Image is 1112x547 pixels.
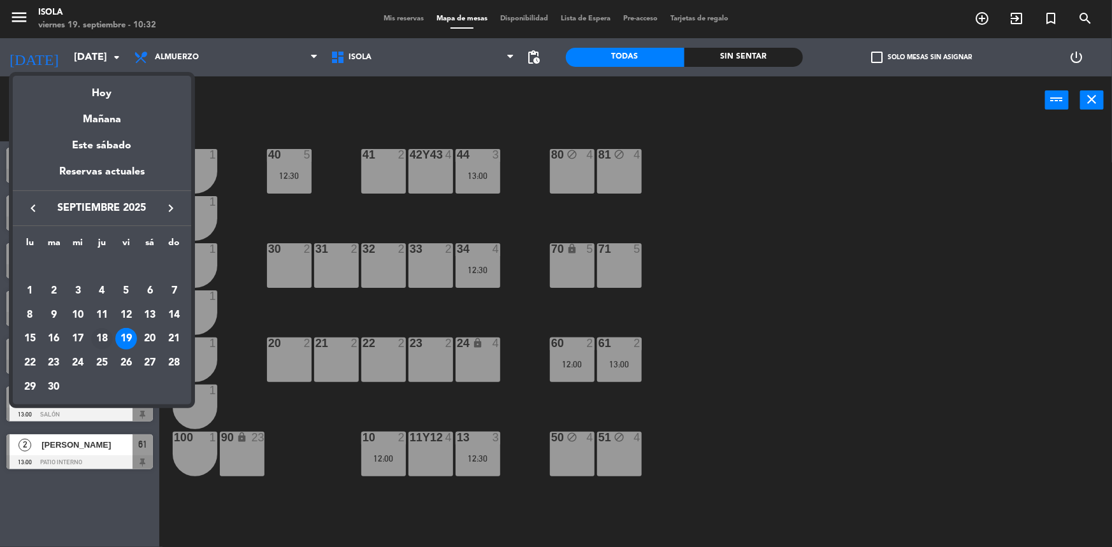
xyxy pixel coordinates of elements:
[139,352,161,374] div: 27
[18,303,42,327] td: 8 de septiembre de 2025
[66,303,90,327] td: 10 de septiembre de 2025
[67,328,89,350] div: 17
[163,201,178,216] i: keyboard_arrow_right
[13,76,191,102] div: Hoy
[66,351,90,375] td: 24 de septiembre de 2025
[139,304,161,326] div: 13
[163,352,185,374] div: 28
[138,327,162,352] td: 20 de septiembre de 2025
[114,303,138,327] td: 12 de septiembre de 2025
[18,351,42,375] td: 22 de septiembre de 2025
[43,376,65,398] div: 30
[43,304,65,326] div: 9
[115,280,137,302] div: 5
[67,280,89,302] div: 3
[162,236,186,255] th: domingo
[162,303,186,327] td: 14 de septiembre de 2025
[162,279,186,303] td: 7 de septiembre de 2025
[42,351,66,375] td: 23 de septiembre de 2025
[13,102,191,128] div: Mañana
[90,351,114,375] td: 25 de septiembre de 2025
[91,352,113,374] div: 25
[139,328,161,350] div: 20
[115,352,137,374] div: 26
[42,279,66,303] td: 2 de septiembre de 2025
[22,200,45,217] button: keyboard_arrow_left
[163,304,185,326] div: 14
[66,279,90,303] td: 3 de septiembre de 2025
[45,200,159,217] span: septiembre 2025
[43,352,65,374] div: 23
[90,279,114,303] td: 4 de septiembre de 2025
[114,279,138,303] td: 5 de septiembre de 2025
[67,352,89,374] div: 24
[115,328,137,350] div: 19
[159,200,182,217] button: keyboard_arrow_right
[90,303,114,327] td: 11 de septiembre de 2025
[19,280,41,302] div: 1
[90,236,114,255] th: jueves
[66,236,90,255] th: miércoles
[42,303,66,327] td: 9 de septiembre de 2025
[67,304,89,326] div: 10
[13,164,191,190] div: Reservas actuales
[18,375,42,399] td: 29 de septiembre de 2025
[91,304,113,326] div: 11
[162,327,186,352] td: 21 de septiembre de 2025
[114,236,138,255] th: viernes
[114,327,138,352] td: 19 de septiembre de 2025
[115,304,137,326] div: 12
[162,351,186,375] td: 28 de septiembre de 2025
[139,280,161,302] div: 6
[18,279,42,303] td: 1 de septiembre de 2025
[43,280,65,302] div: 2
[19,328,41,350] div: 15
[42,236,66,255] th: martes
[19,376,41,398] div: 29
[13,128,191,164] div: Este sábado
[42,375,66,399] td: 30 de septiembre de 2025
[42,327,66,352] td: 16 de septiembre de 2025
[18,327,42,352] td: 15 de septiembre de 2025
[18,255,186,279] td: SEP.
[91,280,113,302] div: 4
[18,236,42,255] th: lunes
[25,201,41,216] i: keyboard_arrow_left
[138,236,162,255] th: sábado
[114,351,138,375] td: 26 de septiembre de 2025
[19,352,41,374] div: 22
[43,328,65,350] div: 16
[163,328,185,350] div: 21
[163,280,185,302] div: 7
[138,351,162,375] td: 27 de septiembre de 2025
[66,327,90,352] td: 17 de septiembre de 2025
[138,303,162,327] td: 13 de septiembre de 2025
[138,279,162,303] td: 6 de septiembre de 2025
[19,304,41,326] div: 8
[90,327,114,352] td: 18 de septiembre de 2025
[91,328,113,350] div: 18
